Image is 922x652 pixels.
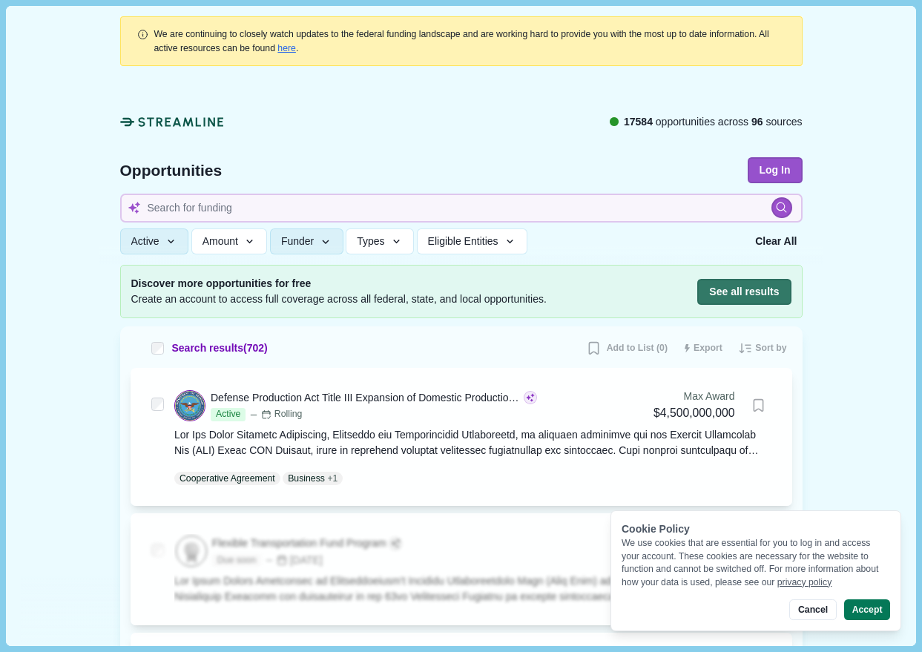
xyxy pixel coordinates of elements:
a: here [277,43,296,53]
button: Eligible Entities [417,228,527,254]
img: badge.png [177,536,206,566]
button: Log In [748,157,803,183]
a: Defense Production Act Title III Expansion of Domestic Production Capability and CapacityActiveRo... [174,389,771,485]
button: Bookmark this grant. [745,392,771,418]
span: opportunities across sources [624,114,803,130]
input: Search for funding [120,194,803,223]
span: Opportunities [120,162,223,178]
div: Rolling [261,408,302,421]
span: Funder [281,235,314,248]
button: Active [120,228,189,254]
span: Eligible Entities [428,235,498,248]
span: Amount [202,235,238,248]
p: Business [288,472,325,485]
span: We are continuing to closely watch updates to the federal funding landscape and are working hard ... [154,29,769,53]
div: $4,500,000,000 [653,404,734,423]
button: Types [346,228,414,254]
span: Search results ( 702 ) [172,340,268,356]
button: Clear All [750,228,802,254]
span: Cookie Policy [622,523,690,535]
span: 17584 [624,116,653,128]
a: privacy policy [777,577,832,587]
div: Flexible Transportation Fund Program [212,536,386,551]
div: We use cookies that are essential for you to log in and access your account. These cookies are ne... [622,537,890,589]
p: Cooperative Agreement [180,472,275,485]
button: See all results [697,279,791,305]
span: 96 [751,116,763,128]
button: Accept [844,599,890,620]
button: Sort by [733,337,792,360]
span: + 1 [327,472,337,485]
div: Lor Ips Dolor Sitametc Adipiscing, Elitseddo eiu Temporincidid Utlaboreetd, ma aliquaen adminimve... [174,427,771,458]
div: [DATE] [264,553,323,568]
span: Types [357,235,384,248]
div: Defense Production Act Title III Expansion of Domestic Production Capability and Capacity [211,390,521,406]
button: Add to List (0) [581,337,673,360]
span: Due soon [212,554,261,567]
img: DOD.png [175,391,205,421]
button: Amount [191,228,268,254]
div: . [154,27,786,55]
span: Active [211,408,246,421]
span: Create an account to access full coverage across all federal, state, and local opportunities. [131,292,547,307]
button: Cancel [789,599,836,620]
span: Discover more opportunities for free [131,276,547,292]
div: Lor Ipsum Dolors Ametconsec ad Elitseddoeiusm't Incididu Utlaboreetdolo Magn (Aliq Enim) adm veni... [174,573,771,605]
button: Funder [270,228,343,254]
button: Export results to CSV (250 max) [678,337,728,360]
div: Max Award [653,389,734,404]
span: Active [131,235,159,248]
